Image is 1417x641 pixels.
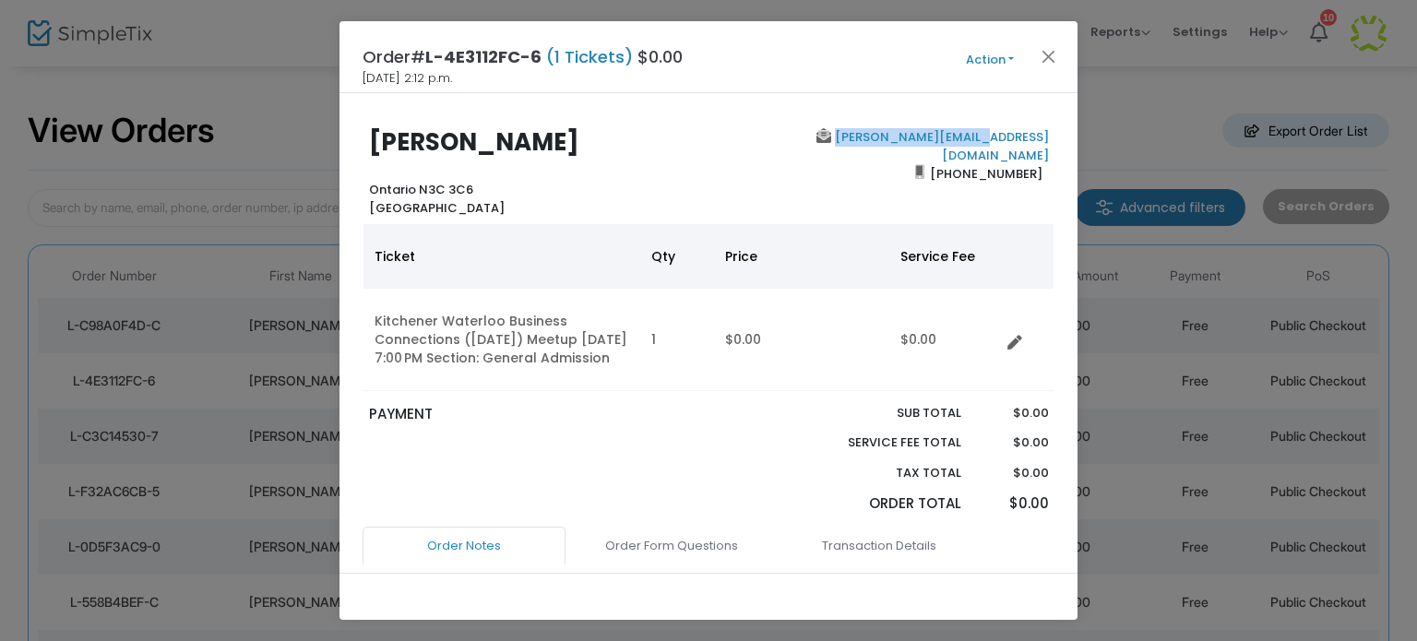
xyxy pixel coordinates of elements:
a: [PERSON_NAME][EMAIL_ADDRESS][DOMAIN_NAME] [831,128,1049,164]
p: Service Fee Total [804,433,961,452]
p: Tax Total [804,464,961,482]
span: [PHONE_NUMBER] [924,159,1049,188]
td: $0.00 [889,289,1000,391]
a: Referral Notes [575,564,778,602]
td: Kitchener Waterloo Business Connections ([DATE]) Meetup [DATE] 7:00 PM Section: General Admission [363,289,640,391]
span: [DATE] 2:12 p.m. [363,69,452,88]
a: Order Form Questions [570,527,773,565]
button: Action [935,50,1045,70]
td: 1 [640,289,714,391]
th: Ticket [363,224,640,289]
th: Qty [640,224,714,289]
p: $0.00 [979,464,1048,482]
p: $0.00 [979,404,1048,422]
a: Admission Details [367,564,570,602]
b: [PERSON_NAME] [369,125,579,159]
p: Order Total [804,493,961,515]
b: Ontario N3C 3C6 [GEOGRAPHIC_DATA] [369,181,505,217]
p: Sub total [804,404,961,422]
h4: Order# $0.00 [363,44,683,69]
p: $0.00 [979,433,1048,452]
td: $0.00 [714,289,889,391]
a: Transaction Details [778,527,981,565]
th: Service Fee [889,224,1000,289]
p: PAYMENT [369,404,700,425]
button: Close [1037,44,1061,68]
th: Price [714,224,889,289]
div: Data table [363,224,1054,391]
a: Order Notes [363,527,566,565]
p: $0.00 [979,493,1048,515]
span: (1 Tickets) [542,45,637,68]
span: L-4E3112FC-6 [425,45,542,68]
